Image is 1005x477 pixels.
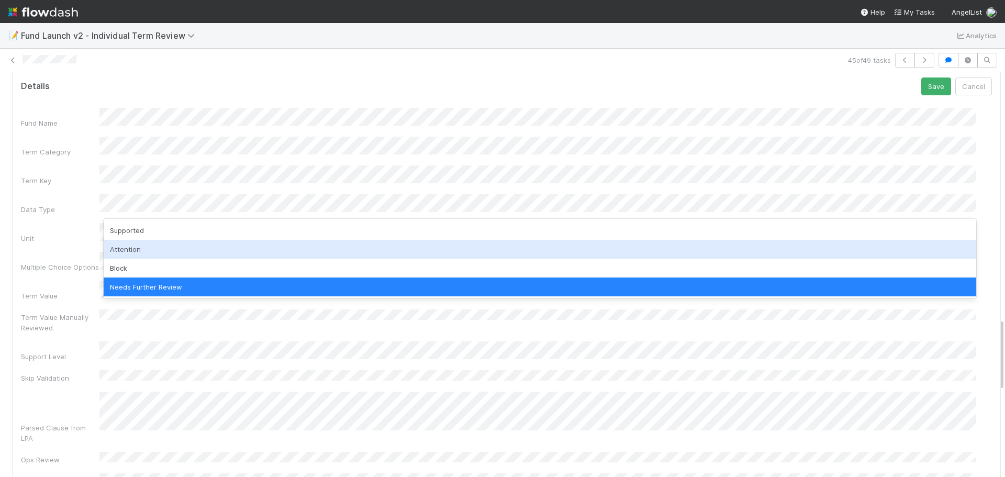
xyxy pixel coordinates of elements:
span: AngelList [952,8,982,16]
span: Fund Launch v2 - Individual Term Review [21,30,200,41]
div: Term Value Manually Reviewed [21,312,99,333]
img: avatar_030f5503-c087-43c2-95d1-dd8963b2926c.png [986,7,997,18]
div: Unit [21,233,99,243]
span: 45 of 49 tasks [848,55,891,65]
h5: Details [21,81,50,92]
button: Save [921,77,951,95]
div: Supported [104,221,976,240]
div: Term Value [21,291,99,301]
div: Skip Validation [21,373,99,383]
div: Help [860,7,885,17]
div: Needs Further Review [104,278,976,296]
div: Block [104,259,976,278]
a: My Tasks [894,7,935,17]
div: Data Type [21,204,99,215]
span: 📝 [8,31,19,40]
div: Support Level [21,351,99,362]
div: Term Key [21,175,99,186]
div: Fund Name [21,118,99,128]
div: Term Category [21,147,99,157]
div: Parsed Clause from LPA [21,423,99,443]
img: logo-inverted-e16ddd16eac7371096b0.svg [8,3,78,21]
button: Cancel [955,77,992,95]
div: Attention [104,240,976,259]
span: My Tasks [894,8,935,16]
div: Multiple Choice Options [21,262,99,272]
div: Ops Review [21,454,99,465]
a: Analytics [955,29,997,42]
